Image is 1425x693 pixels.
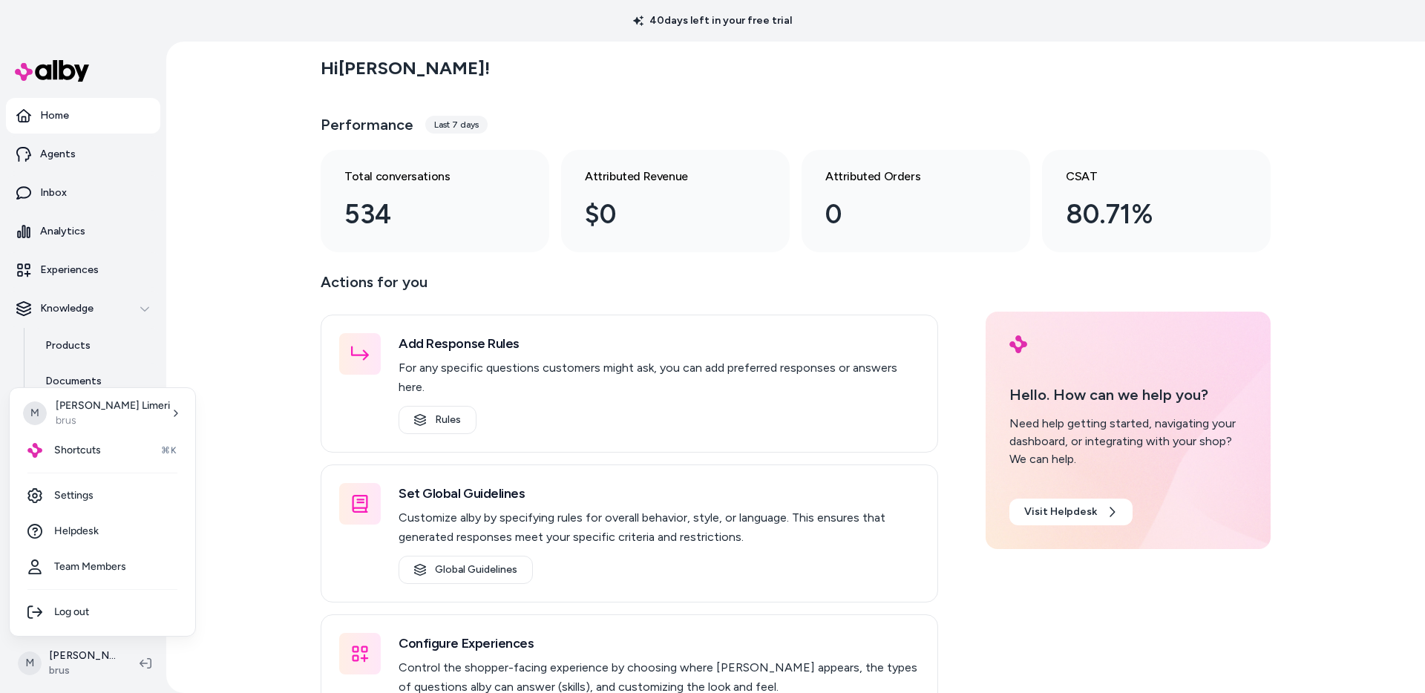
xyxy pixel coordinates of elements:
[23,401,47,425] span: M
[16,478,189,513] a: Settings
[27,443,42,458] img: alby Logo
[16,594,189,630] div: Log out
[54,443,101,458] span: Shortcuts
[56,398,170,413] p: [PERSON_NAME] Limeri
[16,549,189,585] a: Team Members
[161,444,177,456] span: ⌘K
[54,524,99,539] span: Helpdesk
[56,413,170,428] p: brus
